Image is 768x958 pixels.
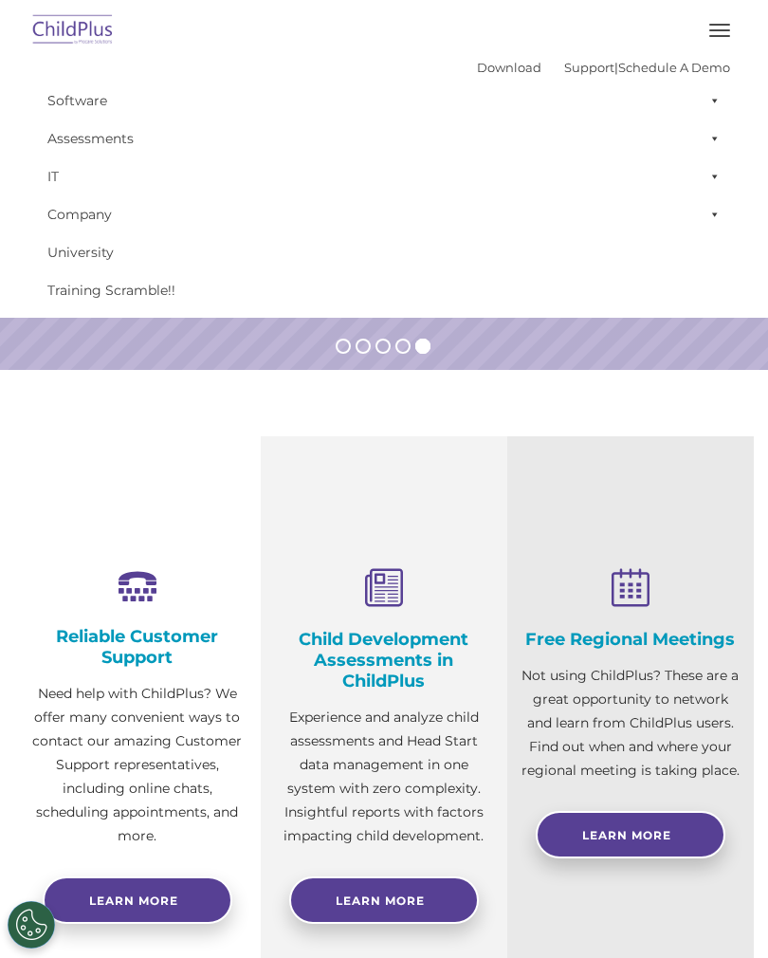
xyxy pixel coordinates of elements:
[336,894,425,908] span: Learn More
[38,271,730,309] a: Training Scramble!!
[38,233,730,271] a: University
[275,629,493,691] h4: Child Development Assessments in ChildPlus
[43,876,232,924] a: Learn more
[477,60,730,75] font: |
[8,901,55,949] button: Cookies Settings
[564,60,614,75] a: Support
[38,157,730,195] a: IT
[28,626,247,668] h4: Reliable Customer Support
[38,82,730,120] a: Software
[536,811,725,858] a: Learn More
[618,60,730,75] a: Schedule A Demo
[289,876,479,924] a: Learn More
[521,664,740,783] p: Not using ChildPlus? These are a great opportunity to network and learn from ChildPlus users. Fin...
[28,9,118,53] img: ChildPlus by Procare Solutions
[38,120,730,157] a: Assessments
[582,828,671,842] span: Learn More
[38,195,730,233] a: Company
[275,706,493,848] p: Experience and analyze child assessments and Head Start data management in one system with zero c...
[89,894,178,908] span: Learn more
[477,60,541,75] a: Download
[521,629,740,650] h4: Free Regional Meetings
[28,682,247,848] p: Need help with ChildPlus? We offer many convenient ways to contact our amazing Customer Support r...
